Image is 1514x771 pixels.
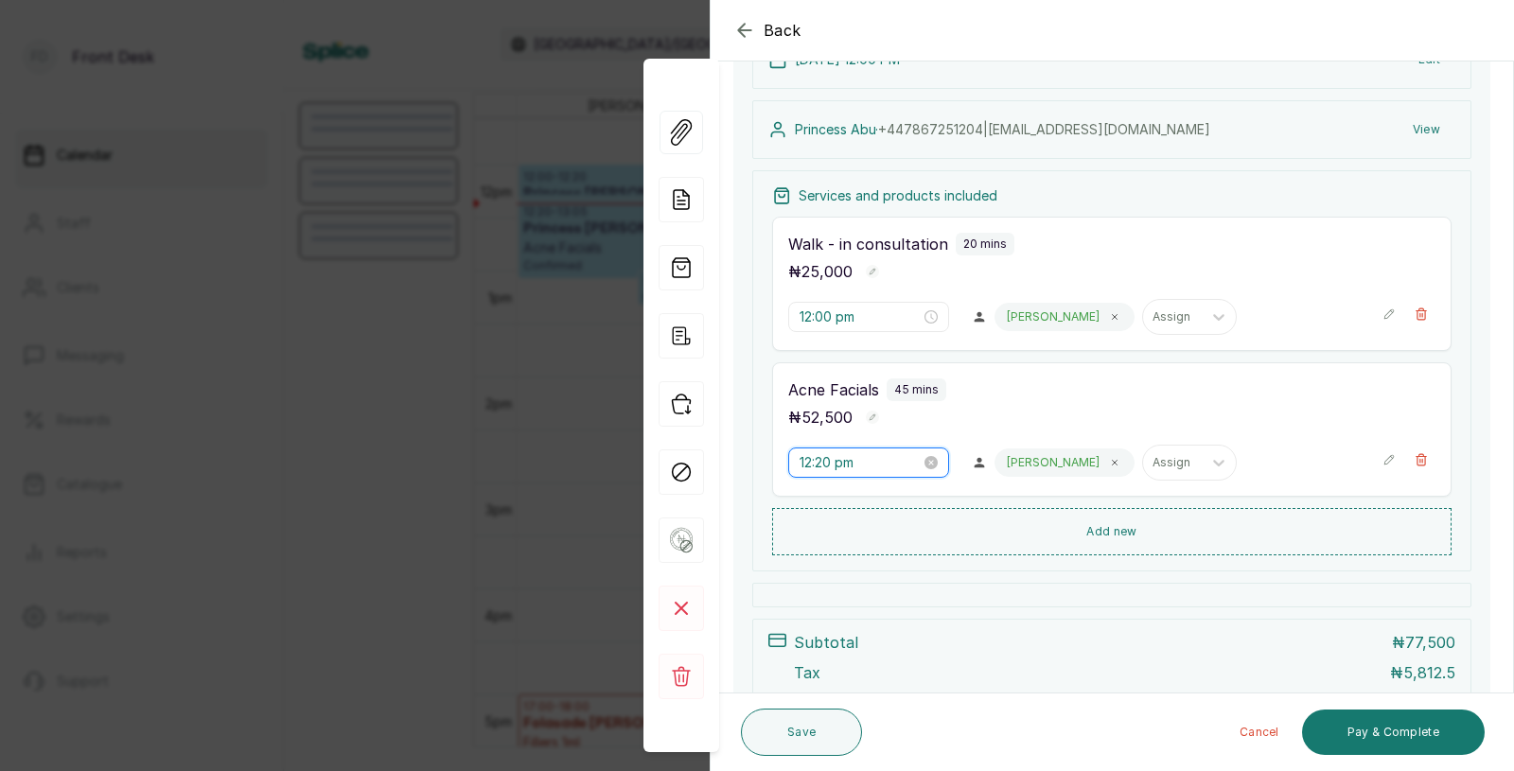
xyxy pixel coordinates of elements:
[801,262,853,281] span: 25,000
[963,237,1007,252] p: 20 mins
[1390,661,1455,684] p: ₦
[924,456,938,469] span: close-circle
[894,382,939,397] p: 45 mins
[1347,692,1420,714] p: ₦
[788,233,948,255] p: Walk - in consultation
[795,120,1210,139] p: Princess Abu ·
[1302,710,1485,755] button: Pay & Complete
[788,260,853,283] p: ₦
[1224,710,1294,755] button: Cancel
[1007,455,1100,470] p: [PERSON_NAME]
[772,508,1452,555] button: Add new
[801,408,853,427] span: 52,500
[799,186,997,205] p: Services and products included
[794,661,820,684] p: Tax
[1398,113,1455,147] button: View
[794,692,832,714] p: Total
[788,406,853,429] p: ₦
[1007,309,1100,324] p: [PERSON_NAME]
[878,121,1210,137] span: +44 7867251204 | [EMAIL_ADDRESS][DOMAIN_NAME]
[1392,631,1455,654] p: ₦
[1403,663,1455,682] span: 5,812.5
[788,378,879,401] p: Acne Facials
[800,307,921,327] input: Select time
[764,19,801,42] span: Back
[800,452,921,473] input: Select time
[1405,633,1455,652] span: 77,500
[733,19,801,42] button: Back
[794,631,858,654] p: Subtotal
[741,709,862,756] button: Save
